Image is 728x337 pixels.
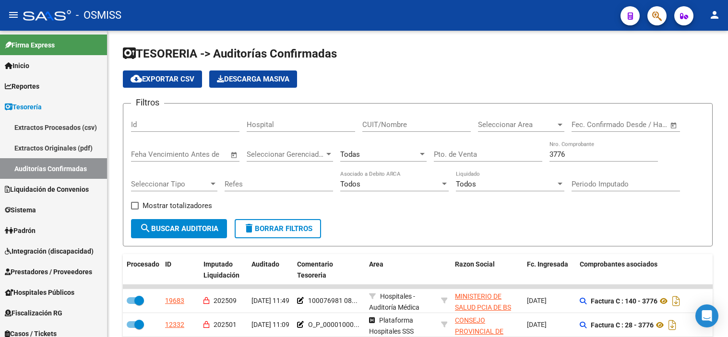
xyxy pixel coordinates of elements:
span: Descarga Masiva [217,75,289,83]
span: TESORERIA -> Auditorías Confirmadas [123,47,337,60]
span: Prestadores / Proveedores [5,267,92,277]
span: Buscar Auditoria [140,224,218,233]
button: Buscar Auditoria [131,219,227,238]
span: Imputado Liquidación [203,260,239,279]
span: Area [369,260,383,268]
span: Fc. Ingresada [527,260,568,268]
datatable-header-cell: Comentario Tesoreria [293,254,365,286]
span: [DATE] [527,321,547,328]
button: Descarga Masiva [209,70,297,88]
span: [DATE] 11:49 [251,297,289,304]
div: 12332 [165,319,184,330]
app-download-masive: Descarga masiva de comprobantes (adjuntos) [209,70,297,88]
span: Seleccionar Area [478,120,556,129]
span: 202501 [214,321,237,328]
input: Fecha fin [619,120,666,129]
span: Hospitales Públicos [5,287,74,298]
datatable-header-cell: Razon Social [451,254,523,286]
span: Borrar Filtros [243,224,312,233]
span: Inicio [5,60,29,71]
button: Exportar CSV [123,70,202,88]
span: Comentario Tesoreria [297,260,333,279]
h3: Filtros [131,96,164,109]
datatable-header-cell: ID [161,254,200,286]
span: Mostrar totalizadores [143,200,212,211]
span: Plataforma Hospitales SSS [369,316,414,335]
mat-icon: menu [8,9,19,21]
span: - OSMISS [76,5,121,26]
button: Open calendar [668,120,680,131]
mat-icon: search [140,222,151,234]
span: Firma Express [5,40,55,50]
span: Seleccionar Gerenciador [247,150,324,159]
div: - 30643258737 [455,315,519,335]
span: Reportes [5,81,39,92]
i: Descargar documento [670,293,682,309]
button: Borrar Filtros [235,219,321,238]
span: Sistema [5,205,36,215]
span: Hospitales - Auditoría Médica [369,292,419,311]
span: [DATE] [527,297,547,304]
span: Procesado [127,260,159,268]
span: [DATE] 11:09 [251,321,289,328]
span: Padrón [5,225,36,236]
span: 202509 [214,297,237,304]
mat-icon: delete [243,222,255,234]
span: Tesorería [5,102,42,112]
span: ID [165,260,171,268]
strong: Factura C : 140 - 3776 [591,297,657,305]
div: - 30626983398 [455,291,519,311]
datatable-header-cell: Imputado Liquidación [200,254,248,286]
span: 100076981 08... [308,297,358,304]
div: 19683 [165,295,184,306]
span: O_P_00001000... [308,321,359,328]
i: Descargar documento [666,317,679,333]
datatable-header-cell: Comprobantes asociados [576,254,720,286]
input: Fecha inicio [572,120,610,129]
span: Seleccionar Tipo [131,180,209,188]
span: Liquidación de Convenios [5,184,89,195]
mat-icon: person [709,9,720,21]
datatable-header-cell: Auditado [248,254,293,286]
span: Comprobantes asociados [580,260,657,268]
mat-icon: cloud_download [131,73,142,84]
datatable-header-cell: Procesado [123,254,161,286]
datatable-header-cell: Area [365,254,437,286]
span: MINISTERIO DE SALUD PCIA DE BS AS [455,292,511,322]
span: Exportar CSV [131,75,194,83]
span: Integración (discapacidad) [5,246,94,256]
span: Razon Social [455,260,495,268]
button: Open calendar [229,150,240,161]
span: Todos [456,180,476,188]
span: Todos [340,180,360,188]
div: Open Intercom Messenger [695,304,718,327]
span: Auditado [251,260,279,268]
span: Fiscalización RG [5,308,62,318]
strong: Factura C : 28 - 3776 [591,321,654,329]
span: Todas [340,150,360,159]
datatable-header-cell: Fc. Ingresada [523,254,576,286]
